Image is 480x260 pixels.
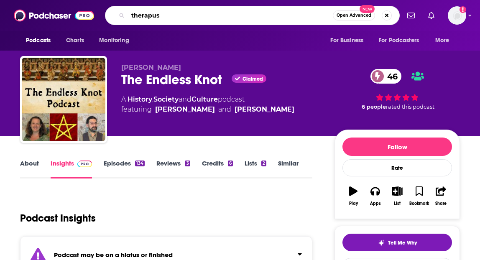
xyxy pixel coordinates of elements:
[261,161,266,166] div: 2
[179,95,191,103] span: and
[105,6,400,25] div: Search podcasts, credits, & more...
[394,201,401,206] div: List
[235,105,294,115] a: Mark Sundaram
[156,159,190,178] a: Reviews3
[360,5,375,13] span: New
[429,33,460,48] button: open menu
[202,159,233,178] a: Credits6
[342,181,364,211] button: Play
[218,105,231,115] span: and
[334,64,460,115] div: 46 6 peoplerated this podcast
[342,234,452,251] button: tell me why sparkleTell Me Why
[121,94,294,115] div: A podcast
[22,58,105,141] img: The Endless Knot
[448,6,466,25] button: Show profile menu
[342,159,452,176] div: Rate
[379,35,419,46] span: For Podcasters
[378,240,385,246] img: tell me why sparkle
[243,77,263,81] span: Claimed
[370,201,381,206] div: Apps
[104,159,145,178] a: Episodes134
[135,161,145,166] div: 134
[20,33,61,48] button: open menu
[77,161,92,167] img: Podchaser Pro
[333,10,375,20] button: Open AdvancedNew
[370,69,402,84] a: 46
[448,6,466,25] span: Logged in as dmessina
[128,95,152,103] a: History
[51,159,92,178] a: InsightsPodchaser Pro
[185,161,190,166] div: 3
[430,181,452,211] button: Share
[425,8,438,23] a: Show notifications dropdown
[349,201,358,206] div: Play
[330,35,363,46] span: For Business
[228,161,233,166] div: 6
[448,6,466,25] img: User Profile
[61,33,89,48] a: Charts
[337,13,371,18] span: Open Advanced
[362,104,386,110] span: 6 people
[20,159,39,178] a: About
[373,33,431,48] button: open menu
[342,138,452,156] button: Follow
[99,35,129,46] span: Monitoring
[278,159,299,178] a: Similar
[191,95,218,103] a: Culture
[386,181,408,211] button: List
[364,181,386,211] button: Apps
[66,35,84,46] span: Charts
[14,8,94,23] img: Podchaser - Follow, Share and Rate Podcasts
[408,181,430,211] button: Bookmark
[386,104,434,110] span: rated this podcast
[155,105,215,115] a: Aven McMaster
[93,33,140,48] button: open menu
[435,35,449,46] span: More
[153,95,179,103] a: Society
[379,69,402,84] span: 46
[324,33,374,48] button: open menu
[26,35,51,46] span: Podcasts
[435,201,447,206] div: Share
[409,201,429,206] div: Bookmark
[152,95,153,103] span: ,
[20,212,96,224] h1: Podcast Insights
[128,9,333,22] input: Search podcasts, credits, & more...
[245,159,266,178] a: Lists2
[460,6,466,13] svg: Add a profile image
[121,64,181,71] span: [PERSON_NAME]
[388,240,417,246] span: Tell Me Why
[404,8,418,23] a: Show notifications dropdown
[54,251,173,259] strong: Podcast may be on a hiatus or finished
[121,105,294,115] span: featuring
